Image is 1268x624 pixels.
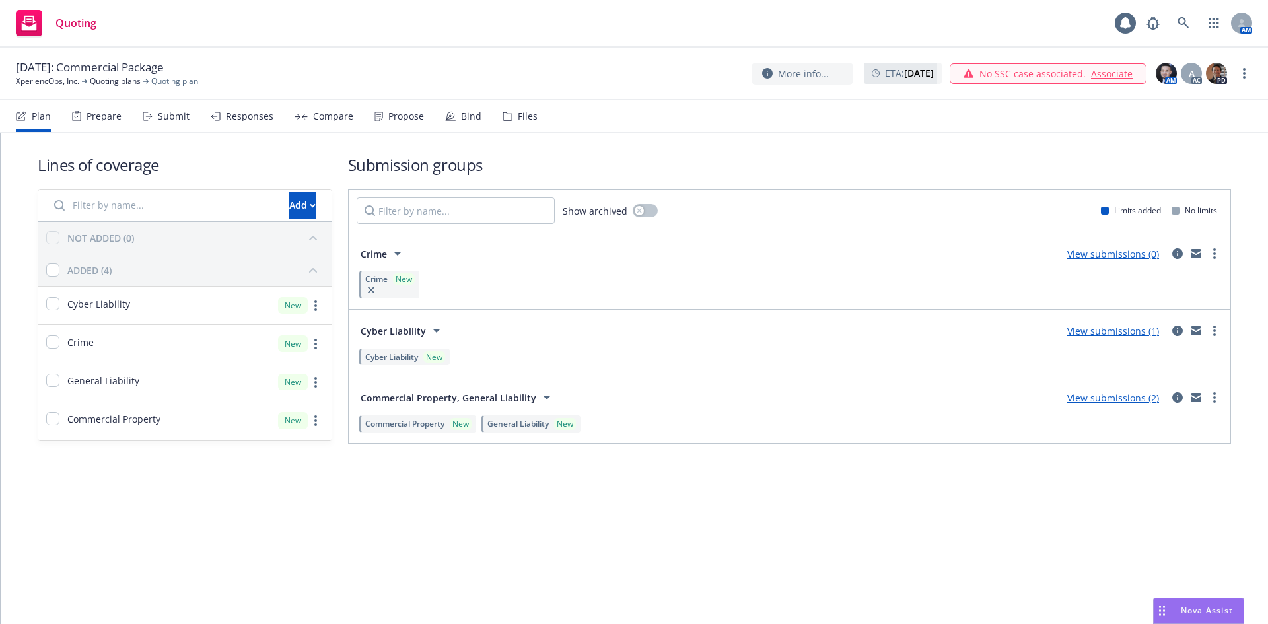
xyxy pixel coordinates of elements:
[67,374,139,388] span: General Liability
[289,192,316,219] button: Add
[1172,205,1217,216] div: No limits
[563,204,627,218] span: Show archived
[67,263,112,277] div: ADDED (4)
[16,75,79,87] a: XperiencOps, Inc.
[313,111,353,121] div: Compare
[278,412,308,429] div: New
[357,318,448,344] button: Cyber Liability
[38,154,332,176] h1: Lines of coverage
[423,351,445,363] div: New
[1170,323,1185,339] a: circleInformation
[1067,325,1159,337] a: View submissions (1)
[1170,10,1197,36] a: Search
[1170,246,1185,261] a: circleInformation
[461,111,481,121] div: Bind
[979,67,1086,81] span: No SSC case associated.
[1153,598,1244,624] button: Nova Assist
[1207,323,1222,339] a: more
[1067,392,1159,404] a: View submissions (2)
[1140,10,1166,36] a: Report a Bug
[361,324,426,338] span: Cyber Liability
[67,231,134,245] div: NOT ADDED (0)
[278,374,308,390] div: New
[393,273,415,285] div: New
[16,59,164,75] span: [DATE]: Commercial Package
[1207,390,1222,405] a: more
[357,384,559,411] button: Commercial Property, General Liability
[67,227,324,248] button: NOT ADDED (0)
[1207,246,1222,261] a: more
[67,260,324,281] button: ADDED (4)
[885,66,934,80] span: ETA :
[158,111,190,121] div: Submit
[361,391,536,405] span: Commercial Property, General Liability
[1189,67,1195,81] span: A
[365,418,444,429] span: Commercial Property
[752,63,853,85] button: More info...
[357,197,555,224] input: Filter by name...
[67,412,160,426] span: Commercial Property
[348,154,1231,176] h1: Submission groups
[365,273,388,285] span: Crime
[32,111,51,121] div: Plan
[487,418,549,429] span: General Liability
[1201,10,1227,36] a: Switch app
[308,413,324,429] a: more
[1091,67,1133,81] a: Associate
[365,351,418,363] span: Cyber Liability
[1154,598,1170,623] div: Drag to move
[904,67,934,79] strong: [DATE]
[67,297,130,311] span: Cyber Liability
[778,67,829,81] span: More info...
[1170,390,1185,405] a: circleInformation
[1181,605,1233,616] span: Nova Assist
[11,5,102,42] a: Quoting
[450,418,472,429] div: New
[1206,63,1227,84] img: photo
[90,75,141,87] a: Quoting plans
[226,111,273,121] div: Responses
[87,111,122,121] div: Prepare
[308,374,324,390] a: more
[361,247,387,261] span: Crime
[1101,205,1161,216] div: Limits added
[1156,63,1177,84] img: photo
[1188,323,1204,339] a: mail
[554,418,576,429] div: New
[1188,246,1204,261] a: mail
[388,111,424,121] div: Propose
[308,298,324,314] a: more
[278,297,308,314] div: New
[289,193,316,218] div: Add
[55,18,96,28] span: Quoting
[1188,390,1204,405] a: mail
[278,335,308,352] div: New
[308,336,324,352] a: more
[518,111,538,121] div: Files
[46,192,281,219] input: Filter by name...
[151,75,198,87] span: Quoting plan
[357,240,409,267] button: Crime
[67,335,94,349] span: Crime
[1067,248,1159,260] a: View submissions (0)
[1236,65,1252,81] a: more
